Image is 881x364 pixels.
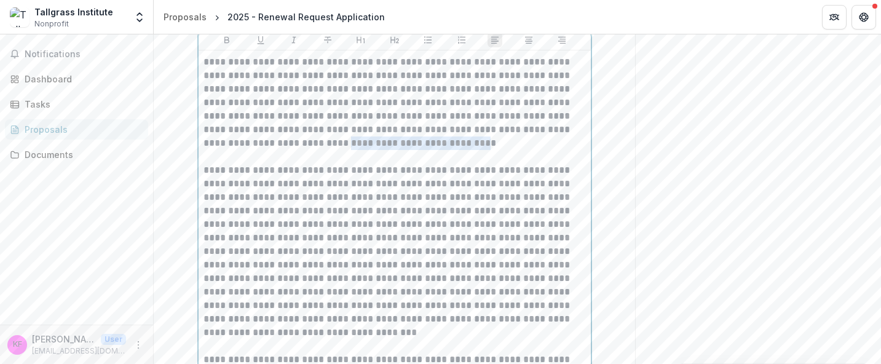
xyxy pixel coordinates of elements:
p: User [101,334,126,345]
button: Partners [822,5,847,30]
button: Heading 1 [354,33,368,47]
button: Ordered List [454,33,469,47]
a: Documents [5,144,148,165]
button: Heading 2 [387,33,402,47]
span: Notifications [25,49,143,60]
img: Tallgrass Institute [10,7,30,27]
div: Tallgrass Institute [34,6,113,18]
button: Notifications [5,44,148,64]
a: Dashboard [5,69,148,89]
a: Proposals [5,119,148,140]
div: Kate Finn [13,341,22,349]
span: Nonprofit [34,18,69,30]
button: Underline [253,33,268,47]
p: [EMAIL_ADDRESS][DOMAIN_NAME] [32,346,126,357]
button: Bullet List [421,33,435,47]
button: More [131,338,146,352]
button: Align Left [488,33,502,47]
div: Tasks [25,98,138,111]
nav: breadcrumb [159,8,390,26]
div: Proposals [25,123,138,136]
a: Proposals [159,8,211,26]
div: Dashboard [25,73,138,85]
button: Align Center [521,33,536,47]
p: [PERSON_NAME] [32,333,96,346]
a: Tasks [5,94,148,114]
div: Documents [25,148,138,161]
div: 2025 - Renewal Request Application [227,10,385,23]
button: Bold [219,33,234,47]
button: Open entity switcher [131,5,148,30]
div: Proposals [164,10,207,23]
button: Get Help [851,5,876,30]
button: Strike [320,33,335,47]
button: Align Right [555,33,569,47]
button: Italicize [286,33,301,47]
